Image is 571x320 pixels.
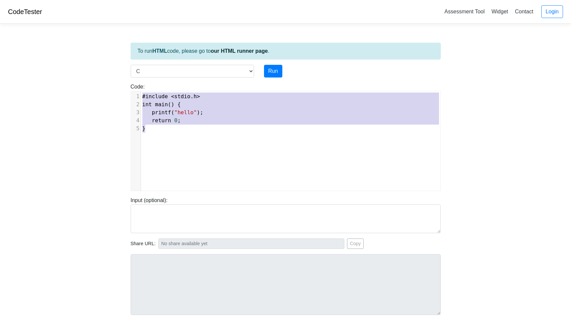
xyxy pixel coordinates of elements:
div: 1 [131,93,141,101]
div: 4 [131,117,141,125]
span: stdio [174,93,190,100]
span: () { [142,101,181,108]
span: 0 [174,117,178,124]
span: "hello" [174,109,197,116]
span: return [152,117,171,124]
span: . [142,93,200,100]
span: ( ); [142,109,203,116]
span: #include [142,93,168,100]
span: ; [142,117,181,124]
span: int [142,101,152,108]
span: h [194,93,197,100]
span: } [142,125,146,132]
span: > [197,93,200,100]
div: 2 [131,101,141,109]
span: printf [152,109,171,116]
div: 3 [131,109,141,117]
span: main [155,101,168,108]
span: < [171,93,174,100]
div: 5 [131,125,141,133]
